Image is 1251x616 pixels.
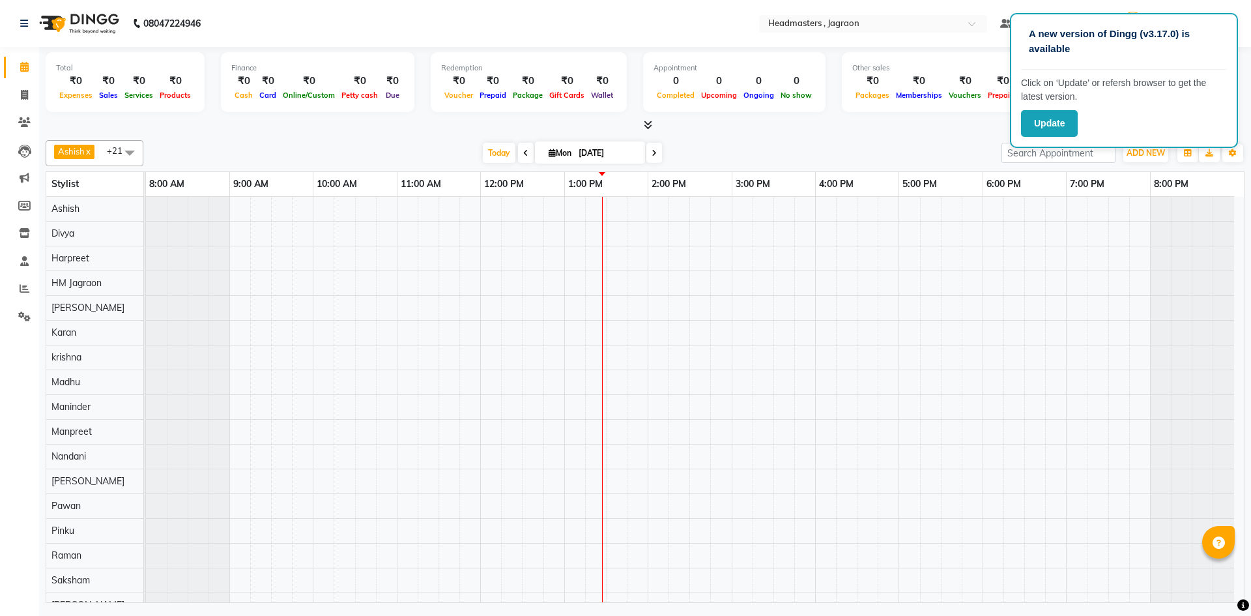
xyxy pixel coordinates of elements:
a: 12:00 PM [481,175,527,194]
span: Upcoming [698,91,740,100]
div: 0 [740,74,777,89]
a: 5:00 PM [899,175,940,194]
span: Madhu [51,376,80,388]
span: Ongoing [740,91,777,100]
a: 4:00 PM [816,175,857,194]
span: krishna [51,351,81,363]
div: ₹0 [985,74,1022,89]
div: Redemption [441,63,616,74]
div: Finance [231,63,404,74]
span: Today [483,143,515,163]
span: HM Jagraon [51,277,102,289]
span: ADD NEW [1127,148,1165,158]
a: 10:00 AM [313,175,360,194]
span: Card [256,91,280,100]
button: ADD NEW [1123,144,1168,162]
div: ₹0 [476,74,510,89]
span: Ashish [51,203,79,214]
span: Manpreet [51,426,92,437]
div: ₹0 [441,74,476,89]
div: 0 [698,74,740,89]
div: ₹0 [338,74,381,89]
a: 8:00 PM [1151,175,1192,194]
span: +21 [107,145,132,156]
div: ₹0 [546,74,588,89]
a: 8:00 AM [146,175,188,194]
span: Products [156,91,194,100]
div: ₹0 [588,74,616,89]
span: Saksham [51,574,90,586]
div: ₹0 [256,74,280,89]
a: 2:00 PM [648,175,689,194]
input: 2025-09-01 [575,143,640,163]
div: ₹0 [56,74,96,89]
img: Shivangi Jagraon [1121,12,1144,35]
span: Cash [231,91,256,100]
span: Sales [96,91,121,100]
span: [PERSON_NAME] [51,475,124,487]
a: 11:00 AM [397,175,444,194]
span: Karan [51,327,76,338]
a: 1:00 PM [565,175,606,194]
span: Divya [51,227,74,239]
button: Update [1021,110,1078,137]
img: logo [33,5,122,42]
span: Expenses [56,91,96,100]
span: Completed [654,91,698,100]
span: Package [510,91,546,100]
span: Maninder [51,401,91,413]
div: ₹0 [96,74,121,89]
p: Click on ‘Update’ or refersh browser to get the latest version. [1021,76,1227,104]
div: ₹0 [156,74,194,89]
a: x [85,146,91,156]
div: ₹0 [510,74,546,89]
span: [PERSON_NAME] [51,599,124,611]
span: Prepaids [985,91,1022,100]
a: 6:00 PM [983,175,1024,194]
div: ₹0 [381,74,404,89]
span: Online/Custom [280,91,338,100]
div: Appointment [654,63,815,74]
span: Packages [852,91,893,100]
span: Services [121,91,156,100]
span: Wallet [588,91,616,100]
div: ₹0 [852,74,893,89]
div: ₹0 [231,74,256,89]
input: Search Appointment [1001,143,1115,163]
a: 7:00 PM [1067,175,1108,194]
div: 0 [777,74,815,89]
span: [PERSON_NAME] [51,302,124,314]
a: 3:00 PM [732,175,773,194]
span: Raman [51,550,81,561]
span: Petty cash [338,91,381,100]
span: Harpreet [51,252,89,264]
iframe: chat widget [1196,564,1238,603]
span: Due [382,91,403,100]
div: ₹0 [121,74,156,89]
span: Gift Cards [546,91,588,100]
span: Prepaid [476,91,510,100]
span: Voucher [441,91,476,100]
span: No show [777,91,815,100]
span: Mon [545,148,575,158]
p: A new version of Dingg (v3.17.0) is available [1029,27,1219,56]
div: ₹0 [280,74,338,89]
div: 0 [654,74,698,89]
span: Ashish [58,146,85,156]
a: 9:00 AM [230,175,272,194]
b: 08047224946 [143,5,201,42]
span: Memberships [893,91,945,100]
span: Vouchers [945,91,985,100]
div: ₹0 [945,74,985,89]
div: Total [56,63,194,74]
span: Stylist [51,178,79,190]
div: Other sales [852,63,1063,74]
span: Nandani [51,450,86,462]
span: Pinku [51,525,74,536]
span: Pawan [51,500,81,512]
div: ₹0 [893,74,945,89]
